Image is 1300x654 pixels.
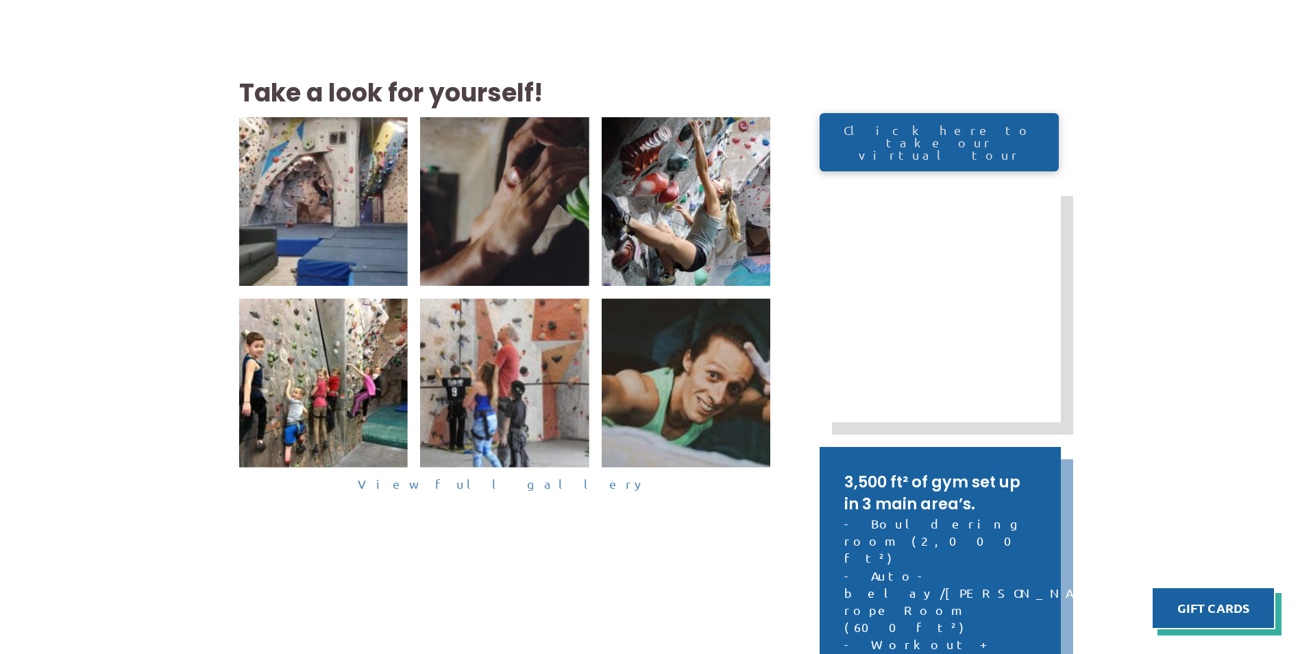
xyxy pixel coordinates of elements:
[239,76,771,110] h2: Take a look for yourself!
[844,472,1036,515] h2: 3,500 ft² of gym set up in 3 main area’s.
[834,124,1045,161] span: Click here to take our virtual tour
[239,474,771,495] a: View full gallery
[820,113,1058,171] a: Click here to take our virtual tour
